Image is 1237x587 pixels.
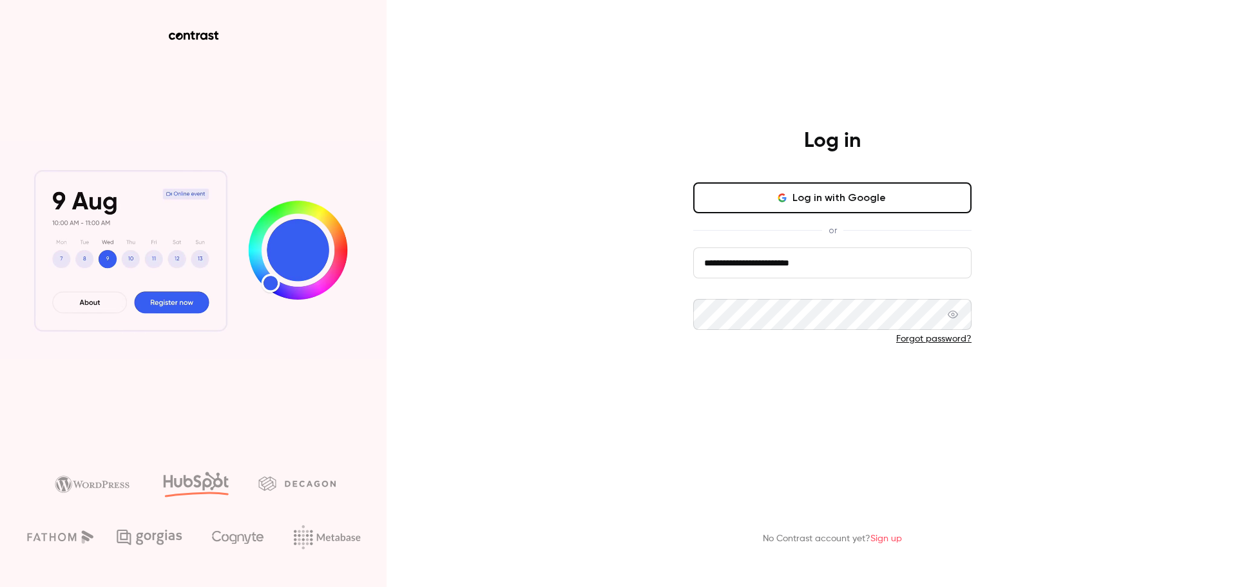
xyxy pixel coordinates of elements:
button: Log in [693,366,972,397]
span: or [822,224,843,237]
button: Log in with Google [693,182,972,213]
img: decagon [258,476,336,490]
a: Sign up [870,534,902,543]
h4: Log in [804,128,861,154]
p: No Contrast account yet? [763,532,902,546]
a: Forgot password? [896,334,972,343]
